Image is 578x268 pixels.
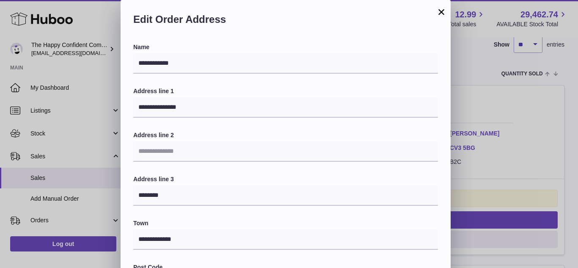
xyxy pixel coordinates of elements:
[133,175,438,183] label: Address line 3
[133,219,438,227] label: Town
[133,43,438,51] label: Name
[133,131,438,139] label: Address line 2
[133,87,438,95] label: Address line 1
[133,13,438,30] h2: Edit Order Address
[436,7,446,17] button: ×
